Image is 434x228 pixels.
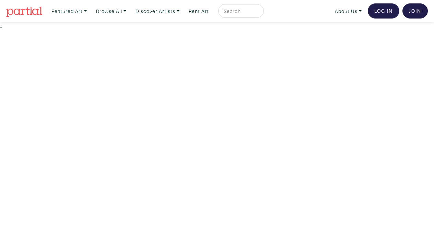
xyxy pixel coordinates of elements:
a: Log In [368,3,399,19]
a: Rent Art [186,4,212,18]
a: Discover Artists [132,4,183,18]
input: Search [223,7,257,15]
a: Featured Art [48,4,90,18]
a: Browse All [93,4,129,18]
a: About Us [332,4,365,18]
a: Join [402,3,428,19]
